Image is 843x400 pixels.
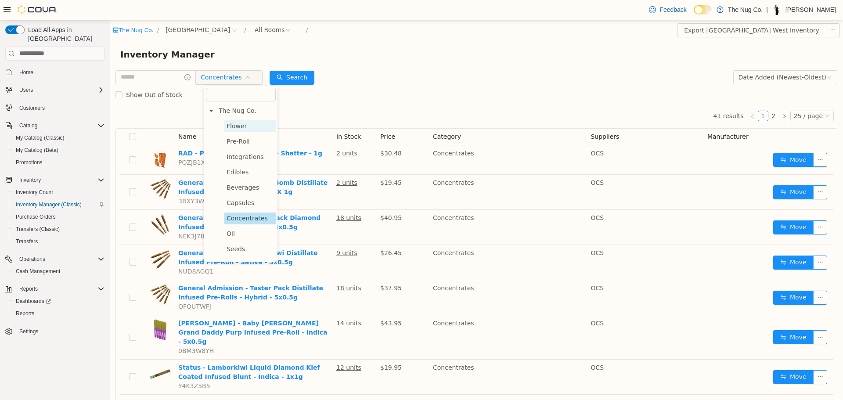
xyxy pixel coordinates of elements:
[16,85,104,95] span: Users
[117,118,140,125] span: Pre-Roll
[481,130,494,137] span: OCS
[9,265,108,277] button: Cash Management
[68,299,218,325] a: [PERSON_NAME] - Baby [PERSON_NAME] Grand Daddy Purp Infused Pre-Roll - Indica - 5x0.5g
[40,129,61,151] img: RAD - Peanut Butter Breath - Shatter - 1g hero shot
[9,186,108,198] button: Inventory Count
[16,102,104,113] span: Customers
[663,270,704,285] button: icon: swapMove
[19,69,33,76] span: Home
[117,241,135,248] span: Vapes
[12,266,64,277] a: Cash Management
[320,339,477,375] td: Concentrates
[663,310,704,324] button: icon: swapMove
[19,328,38,335] span: Settings
[2,283,108,295] button: Reports
[703,310,717,324] button: icon: ellipsis
[13,71,76,78] span: Show Out of Stock
[5,62,104,361] nav: Complex example
[12,145,62,155] a: My Catalog (Beta)
[715,93,720,99] i: icon: down
[2,253,108,265] button: Operations
[323,113,351,120] span: Category
[703,165,717,179] button: icon: ellipsis
[12,157,104,168] span: Promotions
[68,130,213,137] a: RAD - Peanut Butter Breath - Shatter - 1g
[115,131,166,143] span: Integrations
[16,134,65,141] span: My Catalog (Classic)
[663,165,704,179] button: icon: swapMove
[270,379,292,386] span: $40.95
[16,326,104,337] span: Settings
[9,223,108,235] button: Transfers (Classic)
[320,125,477,155] td: Concentrates
[12,199,85,210] a: Inventory Manager (Classic)
[9,307,108,320] button: Reports
[25,25,104,43] span: Load All Apps in [GEOGRAPHIC_DATA]
[117,148,139,155] span: Edibles
[99,89,104,93] i: icon: caret-down
[717,54,722,61] i: icon: down
[68,362,101,369] span: Y4K3Z5B5
[12,133,104,143] span: My Catalog (Classic)
[68,264,213,281] a: General Admission - Taster Pack Distillate Infused Pre-Rolls - Hybrid - 5x0.5g
[672,94,677,99] i: icon: right
[703,133,717,147] button: icon: ellipsis
[9,132,108,144] button: My Catalog (Classic)
[11,27,110,41] span: Inventory Manager
[16,284,104,294] span: Reports
[481,264,494,271] span: OCS
[115,115,166,127] span: Pre-Roll
[3,7,9,13] i: icon: shop
[227,113,251,120] span: In Stock
[115,208,166,220] span: Oil
[40,158,61,180] img: General Admission - Glitter Bomb Distillate Infused Pre-Roll - Hybrid - 1 X 1g hero shot
[117,133,154,140] span: Integrations
[68,327,104,334] span: 0BM3W8YH
[117,102,137,109] span: Flower
[9,235,108,248] button: Transfers
[16,175,44,185] button: Inventory
[481,113,509,120] span: Suppliers
[16,67,37,78] a: Home
[16,268,60,275] span: Cash Management
[117,179,144,186] span: Capsules
[728,4,763,15] p: The Nug Co.
[115,162,166,173] span: Beverages
[9,211,108,223] button: Purchase Orders
[115,223,166,235] span: Seeds
[12,145,104,155] span: My Catalog (Beta)
[16,254,104,264] span: Operations
[320,295,477,339] td: Concentrates
[2,325,108,338] button: Settings
[16,326,42,337] a: Settings
[18,5,57,14] img: Cova
[68,248,104,255] span: NUD8AGQ1
[40,193,61,215] img: General Admission - Mixer Pack Diamond Infused Pre-Rolls - Hybrid - 3x0.5g hero shot
[115,177,166,189] span: Capsules
[68,379,214,395] a: Pura Vida - Afghan Black [MEDICAL_DATA] Dispenser - Indica - 1g
[12,187,104,198] span: Inventory Count
[68,139,99,146] span: PQZJB1XL
[481,299,494,306] span: OCS
[68,283,101,290] span: QFQUTWFJ
[603,90,634,101] li: 41 results
[481,344,494,351] span: OCS
[659,90,669,101] li: 2
[40,378,61,400] img: Pura Vida - Afghan Black Hash Oil Dispenser - Indica - 1g hero shot
[645,1,690,18] a: Feedback
[68,159,218,175] a: General Admission - Glitter Bomb Distillate Infused Pre-Roll - Hybrid - 1 X 1g
[68,177,102,184] span: 3RXY3WAY
[117,210,125,217] span: Oil
[115,192,166,204] span: Concentrates
[2,119,108,132] button: Catalog
[227,379,248,386] u: 2 units
[648,91,658,101] a: 1
[12,308,104,319] span: Reports
[598,113,639,120] span: Manufacturer
[703,350,717,364] button: icon: ellipsis
[481,379,494,386] span: OCS
[107,85,166,97] span: The Nug Co.
[40,228,61,250] img: General Admission - Strawkiwi Distillate Infused Pre-Roll - Sativa - 3x0.5g hero shot
[703,270,717,285] button: icon: ellipsis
